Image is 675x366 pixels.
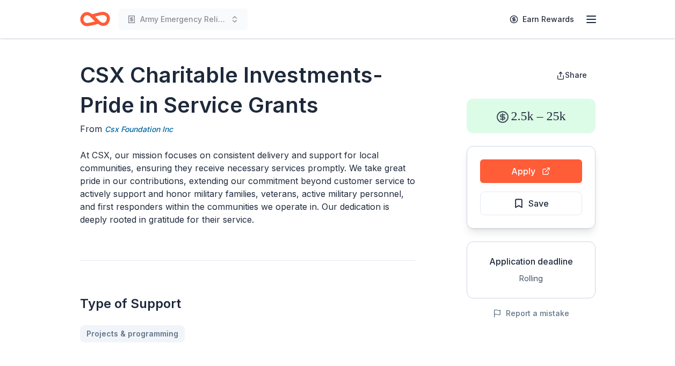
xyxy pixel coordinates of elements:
[548,64,596,86] button: Share
[80,6,110,32] a: Home
[80,60,415,120] h1: CSX Charitable Investments- Pride in Service Grants
[80,122,415,136] div: From
[503,10,580,29] a: Earn Rewards
[565,70,587,79] span: Share
[80,325,185,342] a: Projects & programming
[119,9,248,30] button: Army Emergency Relief Annual Giving Campaign
[476,255,586,268] div: Application deadline
[476,272,586,285] div: Rolling
[528,196,549,210] span: Save
[80,149,415,226] p: At CSX, our mission focuses on consistent delivery and support for local communities, ensuring th...
[105,123,173,136] a: Csx Foundation Inc
[80,295,415,312] h2: Type of Support
[493,307,569,320] button: Report a mistake
[467,99,596,133] div: 2.5k – 25k
[480,159,582,183] button: Apply
[480,192,582,215] button: Save
[140,13,226,26] span: Army Emergency Relief Annual Giving Campaign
